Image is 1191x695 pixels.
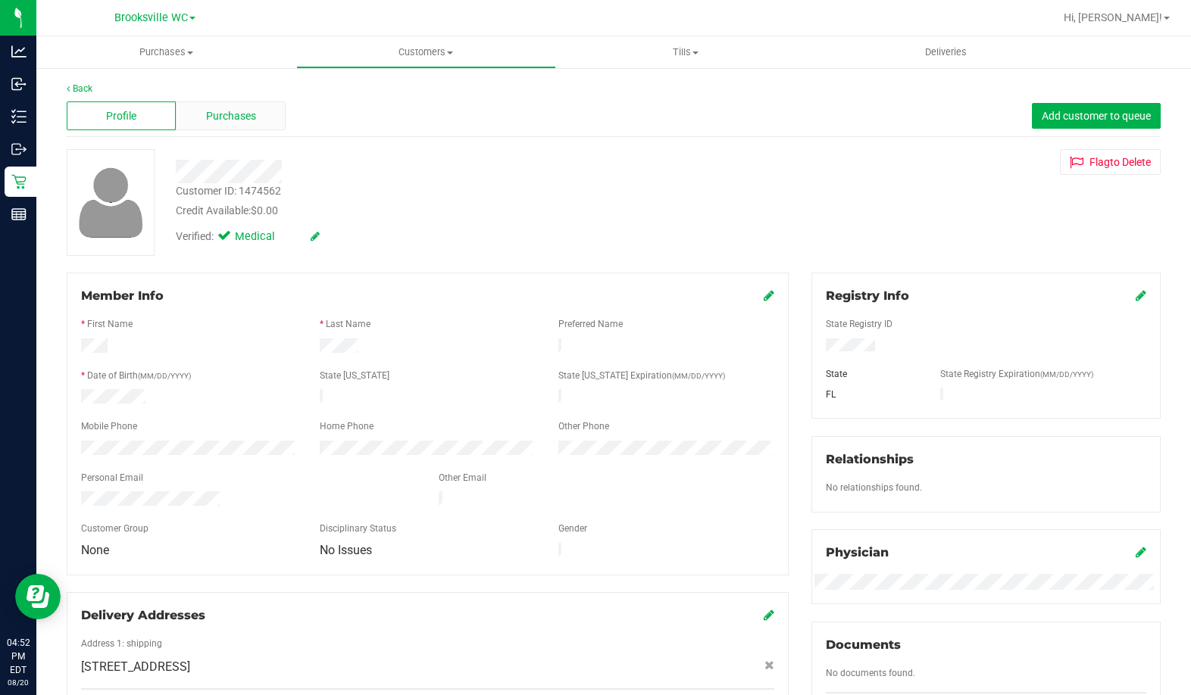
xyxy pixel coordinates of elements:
label: Date of Birth [87,369,191,382]
label: Address 1: shipping [81,637,162,650]
label: State [US_STATE] [320,369,389,382]
span: (MM/DD/YYYY) [672,372,725,380]
label: Home Phone [320,419,374,433]
inline-svg: Outbound [11,142,27,157]
span: Registry Info [826,288,909,303]
label: Customer Group [81,522,148,535]
span: Documents [826,637,901,652]
span: Delivery Addresses [81,608,205,622]
span: Customers [297,45,555,59]
span: Purchases [36,45,296,59]
label: First Name [87,317,133,331]
span: Tills [557,45,815,59]
button: Flagto Delete [1060,149,1161,175]
iframe: Resource center [15,574,61,619]
span: Hi, [PERSON_NAME]! [1064,11,1162,23]
label: Mobile Phone [81,419,137,433]
inline-svg: Analytics [11,44,27,59]
span: No Issues [320,543,372,557]
span: Deliveries [905,45,987,59]
label: No relationships found. [826,481,922,494]
a: Back [67,83,92,94]
a: Purchases [36,36,296,68]
span: $0.00 [251,204,278,217]
div: Customer ID: 1474562 [176,183,281,199]
span: Brooksville WC [114,11,188,24]
span: [STREET_ADDRESS] [81,658,190,676]
label: Other Email [439,471,486,485]
div: FL [814,388,929,401]
span: None [81,543,109,557]
label: Other Phone [558,419,609,433]
a: Customers [296,36,556,68]
label: State [US_STATE] Expiration [558,369,725,382]
span: (MM/DD/YYYY) [138,372,191,380]
p: 04:52 PM EDT [7,636,30,677]
span: (MM/DD/YYYY) [1040,370,1093,379]
p: 08/20 [7,677,30,688]
inline-svg: Reports [11,207,27,222]
img: user-icon.png [71,164,151,242]
a: Deliveries [816,36,1076,68]
span: Medical [235,229,295,245]
label: Last Name [326,317,370,331]
label: Disciplinary Status [320,522,396,535]
span: Purchases [206,108,256,124]
label: State Registry Expiration [940,367,1093,381]
span: Add customer to queue [1042,110,1151,122]
label: Gender [558,522,587,535]
span: No documents found. [826,668,915,678]
label: State Registry ID [826,317,892,331]
label: Personal Email [81,471,143,485]
a: Tills [556,36,816,68]
div: Verified: [176,229,320,245]
span: Member Info [81,288,164,303]
inline-svg: Retail [11,174,27,189]
button: Add customer to queue [1032,103,1161,129]
span: Relationships [826,452,914,466]
inline-svg: Inbound [11,76,27,92]
div: State [814,367,929,381]
span: Profile [106,108,136,124]
div: Credit Available: [176,203,711,219]
label: Preferred Name [558,317,623,331]
inline-svg: Inventory [11,109,27,124]
span: Physician [826,545,889,559]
